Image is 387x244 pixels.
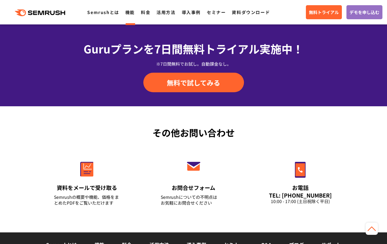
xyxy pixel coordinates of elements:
div: Semrushについての不明点は お気軽にお問合せください [161,194,227,206]
div: ※7日間無料でお試し。自動課金なし。 [34,61,354,67]
a: セミナー [207,9,226,15]
div: その他お問い合わせ [34,126,354,140]
a: お問合せフォーム Semrushについての不明点はお気軽にお問合せください [148,149,239,213]
a: 資料をメールで受け取る Semrushの概要や機能、価格をまとめたPDFをご覧いただけます [41,149,133,213]
div: お電話 [267,184,333,191]
div: 10:00 - 17:00 (土日祝除く平日) [267,198,333,204]
div: Guruプランを7日間 [34,40,354,57]
span: 無料トライアル [309,9,339,16]
a: Semrushとは [87,9,119,15]
a: 無料で試してみる [143,73,244,92]
a: 無料トライアル [306,5,342,19]
a: 活用方法 [156,9,175,15]
span: 無料トライアル実施中！ [183,41,303,56]
a: 料金 [141,9,150,15]
a: 機能 [125,9,135,15]
a: 資料ダウンロード [232,9,270,15]
span: 無料で試してみる [167,78,220,87]
a: デモを申し込む [346,5,382,19]
div: TEL: [PHONE_NUMBER] [267,192,333,198]
div: 資料をメールで受け取る [54,184,120,191]
a: 導入事例 [182,9,201,15]
div: Semrushの概要や機能、価格をまとめたPDFをご覧いただけます [54,194,120,206]
span: デモを申し込む [349,9,379,16]
div: お問合せフォーム [161,184,227,191]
